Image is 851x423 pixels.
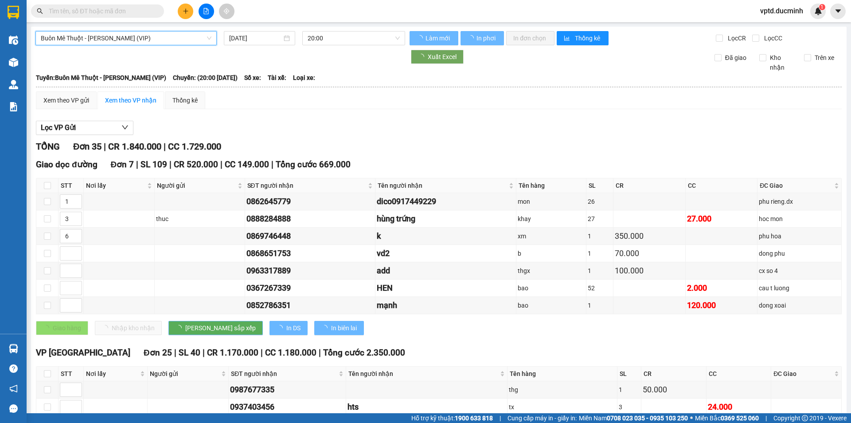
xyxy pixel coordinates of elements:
[759,197,840,206] div: phu rieng.dx
[773,369,832,379] span: ĐC Giao
[641,367,706,381] th: CR
[761,33,784,43] span: Lọc CC
[643,383,704,396] div: 50.000
[377,230,515,242] div: k
[245,280,375,297] td: 0367267339
[461,31,504,45] button: In phơi
[708,401,769,413] div: 24.000
[690,416,693,420] span: ⚪️
[319,348,321,358] span: |
[111,159,134,170] span: Đơn 7
[9,384,18,393] span: notification
[246,265,374,277] div: 0963317889
[375,297,516,314] td: mạnh
[455,415,493,422] strong: 1900 633 818
[229,399,346,416] td: 0937403456
[36,159,98,170] span: Giao dọc đường
[377,213,515,225] div: hùng trứng
[247,181,366,190] span: SĐT người nhận
[8,6,19,19] img: logo-vxr
[686,178,758,193] th: CC
[425,33,451,43] span: Làm mới
[9,102,18,111] img: solution-icon
[261,348,263,358] span: |
[178,4,193,19] button: plus
[506,31,554,45] button: In đơn chọn
[687,282,756,294] div: 2.000
[245,297,375,314] td: 0852786351
[9,58,18,67] img: warehouse-icon
[172,95,198,105] div: Thống kê
[411,50,464,64] button: Xuất Excel
[500,413,501,423] span: |
[244,73,261,83] span: Số xe:
[293,73,315,83] span: Loại xe:
[314,321,364,335] button: In biên lai
[36,74,166,81] b: Tuyến: Buôn Mê Thuột - [PERSON_NAME] (VIP)
[417,35,424,41] span: loading
[575,33,601,43] span: Thống kê
[169,159,172,170] span: |
[105,95,156,105] div: Xem theo VP nhận
[819,4,825,10] sup: 1
[375,245,516,262] td: vd2
[168,321,263,335] button: [PERSON_NAME] sắp xếp
[223,8,230,14] span: aim
[507,367,617,381] th: Tên hàng
[245,193,375,210] td: 0862645779
[579,413,688,423] span: Miền Nam
[150,369,219,379] span: Người gửi
[586,178,613,193] th: SL
[86,181,145,190] span: Nơi lấy
[245,228,375,245] td: 0869746448
[229,33,282,43] input: 14/10/2025
[588,300,612,310] div: 1
[225,159,269,170] span: CC 149.000
[246,230,374,242] div: 0869746448
[509,385,616,395] div: thg
[271,159,273,170] span: |
[375,280,516,297] td: HEN
[229,381,346,399] td: 0987677335
[518,231,585,241] div: xm
[724,33,747,43] span: Lọc CR
[246,247,374,260] div: 0868651753
[759,266,840,276] div: cx so 4
[268,73,286,83] span: Tài xế:
[245,210,375,228] td: 0888284888
[59,367,84,381] th: STT
[707,367,771,381] th: CC
[269,321,308,335] button: In DS
[615,265,684,277] div: 100.000
[203,348,205,358] span: |
[378,181,507,190] span: Tên người nhận
[615,247,684,260] div: 70.000
[721,415,759,422] strong: 0369 525 060
[265,348,316,358] span: CC 1.180.000
[759,249,840,258] div: dong phu
[157,181,235,190] span: Người gửi
[9,80,18,89] img: warehouse-icon
[308,32,400,45] span: 20:00
[516,178,586,193] th: Tên hàng
[73,141,101,152] span: Đơn 35
[613,178,686,193] th: CR
[687,299,756,312] div: 120.000
[811,53,838,63] span: Trên xe
[168,141,221,152] span: CC 1.729.000
[722,53,750,63] span: Đã giao
[41,122,76,133] span: Lọc VP Gửi
[321,325,331,331] span: loading
[246,299,374,312] div: 0852786351
[231,369,337,379] span: SĐT người nhận
[377,265,515,277] div: add
[766,53,797,72] span: Kho nhận
[375,210,516,228] td: hùng trứng
[695,413,759,423] span: Miền Bắc
[174,348,176,358] span: |
[509,402,616,412] div: tx
[347,401,506,413] div: hts
[37,8,43,14] span: search
[179,348,200,358] span: SL 40
[174,159,218,170] span: CR 520.000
